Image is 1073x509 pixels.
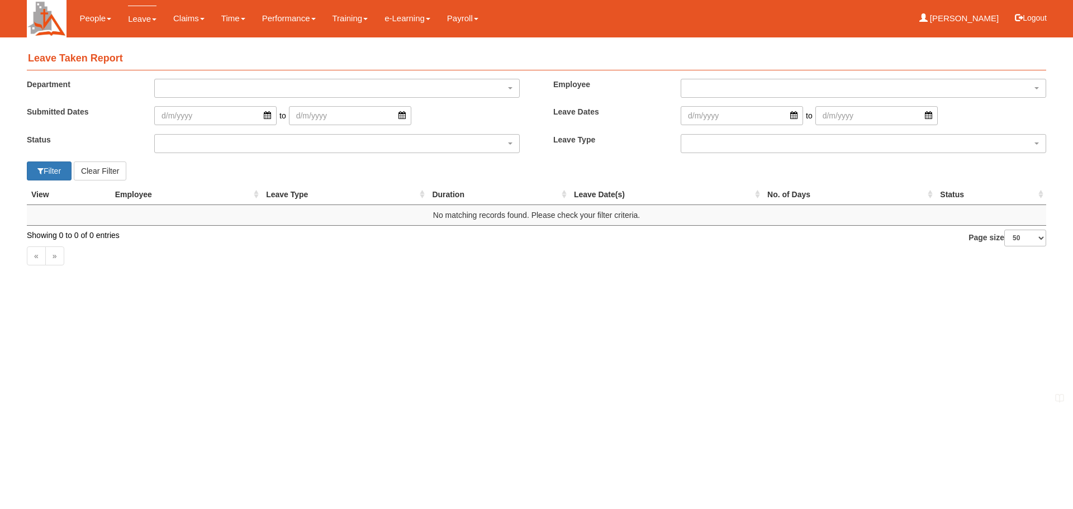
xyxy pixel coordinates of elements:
th: Leave Date(s) : activate to sort column ascending [569,184,763,205]
label: Status [18,134,146,145]
input: d/m/yyyy [289,106,411,125]
label: Submitted Dates [18,106,146,117]
a: e-Learning [384,6,430,31]
input: d/m/yyyy [154,106,277,125]
label: Department [18,79,146,90]
th: Status : activate to sort column ascending [936,184,1046,205]
select: Page size [1004,230,1046,246]
a: » [45,246,64,265]
a: Time [221,6,245,31]
button: Filter [27,161,72,180]
a: Performance [262,6,316,31]
a: Training [333,6,368,31]
input: d/m/yyyy [815,106,938,125]
th: View [27,184,111,205]
a: [PERSON_NAME] [919,6,999,31]
td: No matching records found. Please check your filter criteria. [27,204,1046,225]
a: Claims [173,6,205,31]
th: No. of Days : activate to sort column ascending [763,184,936,205]
th: Employee : activate to sort column ascending [111,184,262,205]
label: Page size [968,230,1046,246]
h4: Leave Taken Report [27,47,1046,70]
a: Payroll [447,6,478,31]
input: d/m/yyyy [681,106,803,125]
a: « [27,246,46,265]
label: Leave Type [545,134,672,145]
button: Clear Filter [74,161,126,180]
span: to [803,106,815,125]
span: to [277,106,289,125]
a: Leave [128,6,156,32]
th: Duration : activate to sort column ascending [428,184,569,205]
th: Leave Type : activate to sort column ascending [262,184,428,205]
label: Leave Dates [545,106,672,117]
a: People [79,6,111,31]
button: Logout [1007,4,1055,31]
label: Employee [545,79,672,90]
